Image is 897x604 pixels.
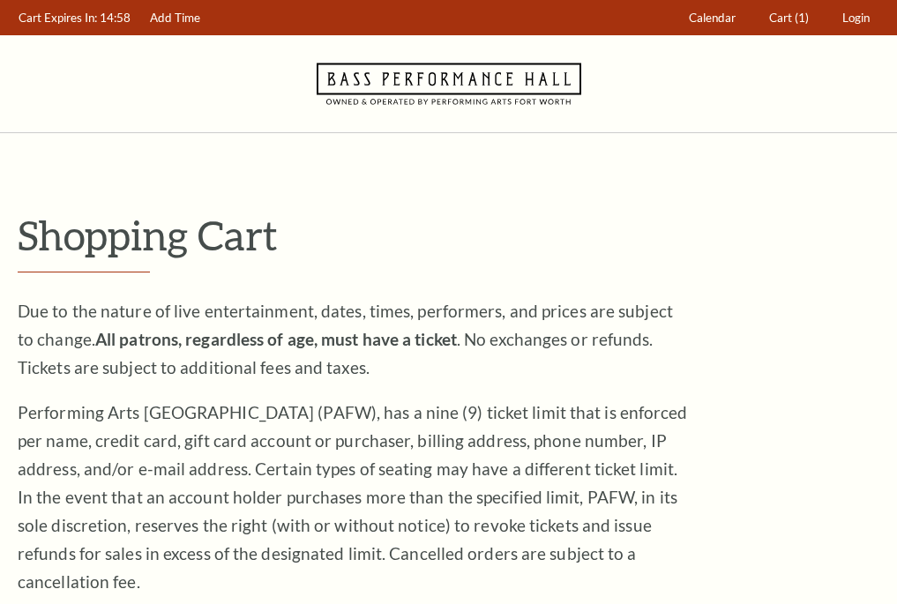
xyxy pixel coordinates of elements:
[142,1,209,35] a: Add Time
[18,301,673,377] span: Due to the nature of live entertainment, dates, times, performers, and prices are subject to chan...
[19,11,97,25] span: Cart Expires In:
[842,11,870,25] span: Login
[95,329,457,349] strong: All patrons, regardless of age, must have a ticket
[795,11,809,25] span: (1)
[100,11,131,25] span: 14:58
[689,11,736,25] span: Calendar
[769,11,792,25] span: Cart
[18,399,688,596] p: Performing Arts [GEOGRAPHIC_DATA] (PAFW), has a nine (9) ticket limit that is enforced per name, ...
[681,1,744,35] a: Calendar
[18,213,879,257] p: Shopping Cart
[834,1,878,35] a: Login
[761,1,818,35] a: Cart (1)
